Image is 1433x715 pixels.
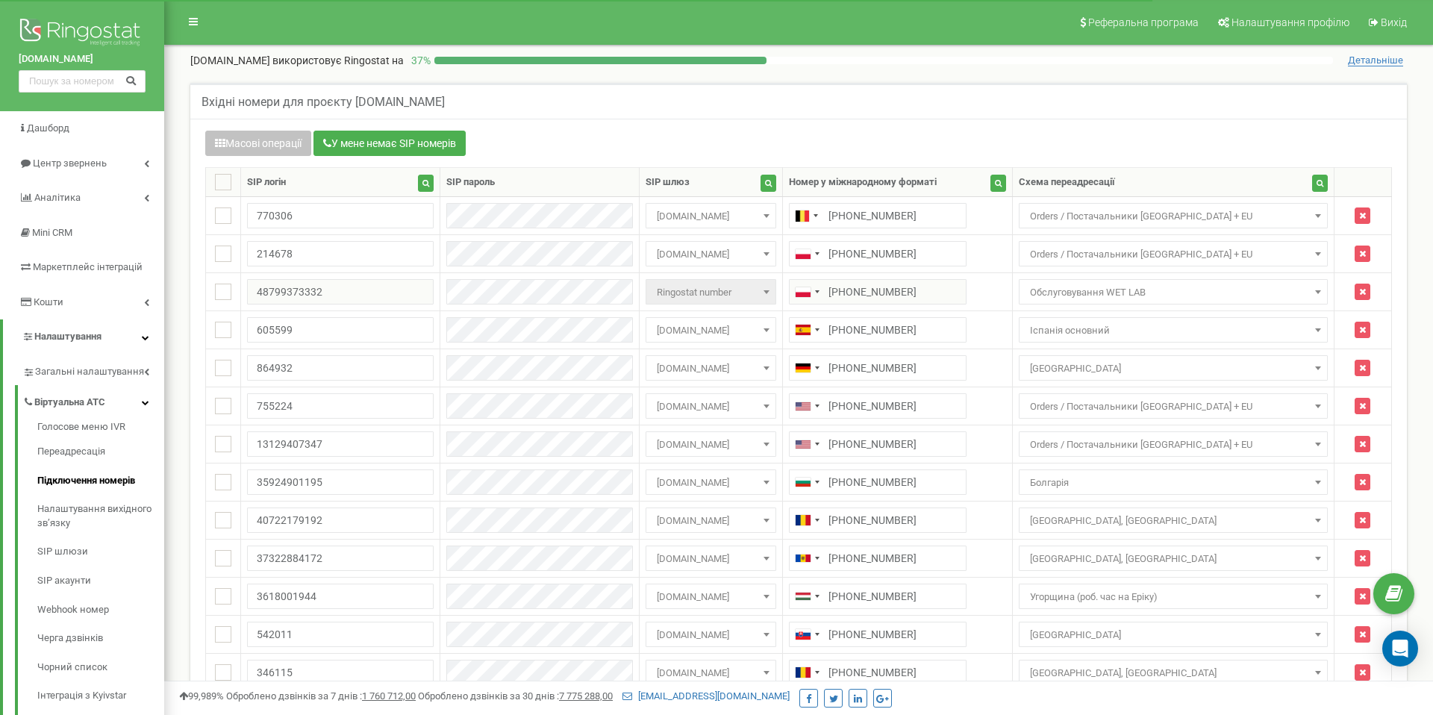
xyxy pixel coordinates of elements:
[362,690,416,702] u: 1 760 712,00
[1024,625,1323,646] span: Словаччина
[646,317,776,343] span: sip.zadarma.com
[1348,54,1403,66] span: Детальніше
[1024,511,1323,531] span: Румунія, Молдова
[37,437,164,466] a: Переадресація
[19,15,146,52] img: Ringostat logo
[789,469,967,495] input: 043 012 345
[790,394,824,418] div: Telephone country code
[651,511,771,531] span: voip2.a1call.me
[1019,279,1328,305] span: Обслуговування WET LAB
[651,282,771,303] span: Ringostat number
[646,508,776,533] span: voip2.a1call.me
[1024,358,1323,379] span: Німеччина
[1019,355,1328,381] span: Німеччина
[37,566,164,596] a: SIP акаунти
[35,365,144,379] span: Загальні налаштування
[790,508,824,532] div: Telephone country code
[651,472,771,493] span: voip2.a1call.me
[37,420,164,438] a: Голосове меню IVR
[1019,622,1328,647] span: Словаччина
[789,546,967,571] input: 0621 12 345
[27,122,69,134] span: Дашборд
[313,131,466,156] button: У мене немає SIP номерів
[559,690,613,702] u: 7 775 288,00
[33,261,143,272] span: Маркетплейс інтеграцій
[1382,631,1418,666] div: Open Intercom Messenger
[789,584,967,609] input: 06 20 123 4567
[1024,244,1323,265] span: Orders / Постачальники USA + EU
[789,393,967,419] input: (201) 555-0123
[789,241,967,266] input: 512 345 678
[1024,320,1323,341] span: Іспанія основний
[789,508,967,533] input: 0712 034 567
[1024,472,1323,493] span: Болгарія
[789,175,937,190] div: Номер у міжнародному форматі
[790,356,824,380] div: Telephone country code
[651,434,771,455] span: voip2.a1call.me
[790,661,824,684] div: Telephone country code
[1024,549,1323,569] span: Румунія, Молдова
[34,395,105,409] span: Віртуальна АТС
[646,431,776,457] span: voip2.a1call.me
[19,70,146,93] input: Пошук за номером
[1381,16,1407,28] span: Вихід
[22,384,164,415] a: Віртуальна АТС
[789,203,967,228] input: 0470 12 34 56
[418,690,613,702] span: Оброблено дзвінків за 30 днів :
[1231,16,1349,28] span: Налаштування профілю
[1024,587,1323,608] span: Угорщина (роб. час на Еріку)
[646,622,776,647] span: sip.zadarma.com
[646,660,776,685] span: sip.zadarma.com
[1019,431,1328,457] span: Orders / Постачальники USA + EU
[651,320,771,341] span: sip.zadarma.com
[226,690,416,702] span: Оброблено дзвінків за 7 днів :
[790,432,824,456] div: Telephone country code
[272,54,404,66] span: використовує Ringostat на
[651,396,771,417] span: sip.zadarma.com
[789,431,967,457] input: (201) 555-0123
[1019,317,1328,343] span: Іспанія основний
[247,175,286,190] div: SIP логін
[790,318,824,342] div: Telephone country code
[34,192,81,203] span: Аналiтика
[1019,175,1115,190] div: Схема переадресації
[37,595,164,624] a: Webhook номер
[646,241,776,266] span: sip.zadarma.com
[646,203,776,228] span: sip.zadarma.com
[1024,282,1323,303] span: Обслуговування WET LAB
[622,690,790,702] a: [EMAIL_ADDRESS][DOMAIN_NAME]
[19,52,146,66] a: [DOMAIN_NAME]
[651,663,771,684] span: sip.zadarma.com
[179,690,224,702] span: 99,989%
[646,469,776,495] span: voip2.a1call.me
[789,279,967,305] input: 512 345 678
[404,53,434,68] p: 37 %
[3,319,164,355] a: Налаштування
[790,242,824,266] div: Telephone country code
[1019,546,1328,571] span: Румунія, Молдова
[37,624,164,653] a: Черга дзвінків
[651,625,771,646] span: sip.zadarma.com
[205,131,311,156] button: Масові операції
[789,660,967,685] input: 0712 034 567
[1019,393,1328,419] span: Orders / Постачальники USA + EU
[32,227,72,238] span: Mini CRM
[651,549,771,569] span: voip2.a1call.me
[646,279,776,305] span: Ringostat number
[1024,206,1323,227] span: Orders / Постачальники USA + EU
[651,358,771,379] span: sip.zadarma.com
[190,53,404,68] p: [DOMAIN_NAME]
[651,587,771,608] span: voip2.a1call.me
[646,584,776,609] span: voip2.a1call.me
[651,206,771,227] span: sip.zadarma.com
[1088,16,1199,28] span: Реферальна програма
[34,296,63,307] span: Кошти
[1019,584,1328,609] span: Угорщина (роб. час на Еріку)
[37,653,164,682] a: Чорний список
[1019,241,1328,266] span: Orders / Постачальники USA + EU
[37,495,164,537] a: Налаштування вихідного зв’язку
[789,355,967,381] input: 01512 3456789
[646,355,776,381] span: sip.zadarma.com
[1019,203,1328,228] span: Orders / Постачальники USA + EU
[1024,396,1323,417] span: Orders / Постачальники USA + EU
